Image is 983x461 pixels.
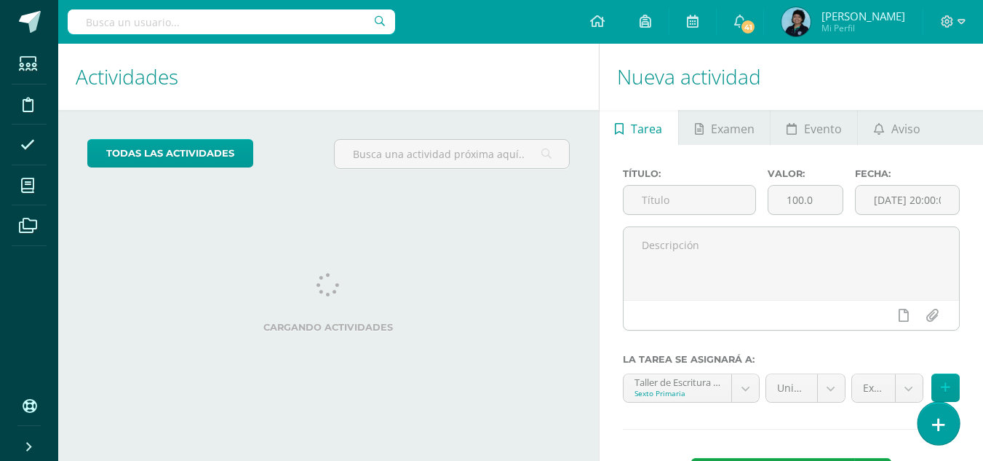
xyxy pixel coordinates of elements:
[634,388,720,398] div: Sexto Primaria
[858,110,936,145] a: Aviso
[335,140,568,168] input: Busca una actividad próxima aquí...
[623,168,757,179] label: Título:
[856,186,959,214] input: Fecha de entrega
[740,19,756,35] span: 41
[821,22,905,34] span: Mi Perfil
[68,9,395,34] input: Busca un usuario...
[821,9,905,23] span: [PERSON_NAME]
[617,44,966,110] h1: Nueva actividad
[891,111,920,146] span: Aviso
[631,111,662,146] span: Tarea
[768,186,843,214] input: Puntos máximos
[863,374,884,402] span: Examen (30.0pts)
[87,139,253,168] a: todas las Actividades
[623,354,960,365] label: La tarea se asignará a:
[771,110,857,145] a: Evento
[679,110,770,145] a: Examen
[634,374,720,388] div: Taller de Escritura 'A'
[852,374,923,402] a: Examen (30.0pts)
[624,186,756,214] input: Título
[624,374,759,402] a: Taller de Escritura 'A'Sexto Primaria
[76,44,581,110] h1: Actividades
[777,374,806,402] span: Unidad 3
[600,110,678,145] a: Tarea
[768,168,843,179] label: Valor:
[781,7,811,36] img: 415a82f8c6dca8c916ec85e7e7a9addc.png
[711,111,755,146] span: Examen
[855,168,960,179] label: Fecha:
[766,374,845,402] a: Unidad 3
[87,322,570,333] label: Cargando actividades
[804,111,842,146] span: Evento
